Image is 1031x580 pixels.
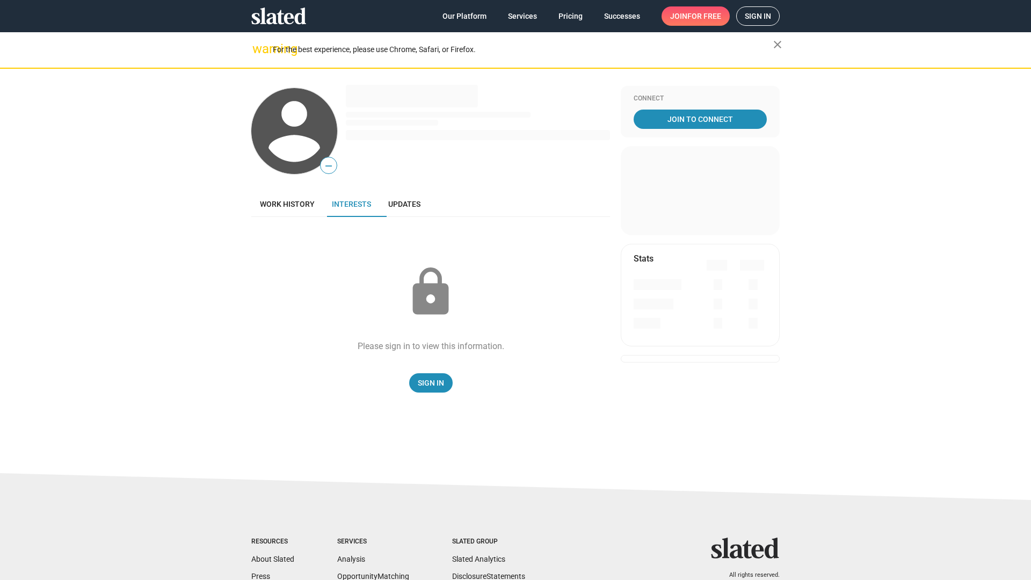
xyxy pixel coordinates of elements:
[337,538,409,546] div: Services
[251,191,323,217] a: Work history
[251,538,294,546] div: Resources
[434,6,495,26] a: Our Platform
[499,6,546,26] a: Services
[388,200,420,208] span: Updates
[558,6,583,26] span: Pricing
[380,191,429,217] a: Updates
[670,6,721,26] span: Join
[260,200,315,208] span: Work history
[662,6,730,26] a: Joinfor free
[634,110,767,129] a: Join To Connect
[418,373,444,393] span: Sign In
[745,7,771,25] span: Sign in
[273,42,773,57] div: For the best experience, please use Chrome, Safari, or Firefox.
[452,538,525,546] div: Slated Group
[508,6,537,26] span: Services
[771,38,784,51] mat-icon: close
[736,6,780,26] a: Sign in
[337,555,365,563] a: Analysis
[358,340,504,352] div: Please sign in to view this information.
[452,555,505,563] a: Slated Analytics
[323,191,380,217] a: Interests
[409,373,453,393] a: Sign In
[404,265,458,319] mat-icon: lock
[636,110,765,129] span: Join To Connect
[596,6,649,26] a: Successes
[634,253,654,264] mat-card-title: Stats
[332,200,371,208] span: Interests
[687,6,721,26] span: for free
[252,42,265,55] mat-icon: warning
[251,555,294,563] a: About Slated
[550,6,591,26] a: Pricing
[634,95,767,103] div: Connect
[442,6,487,26] span: Our Platform
[604,6,640,26] span: Successes
[321,159,337,173] span: —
